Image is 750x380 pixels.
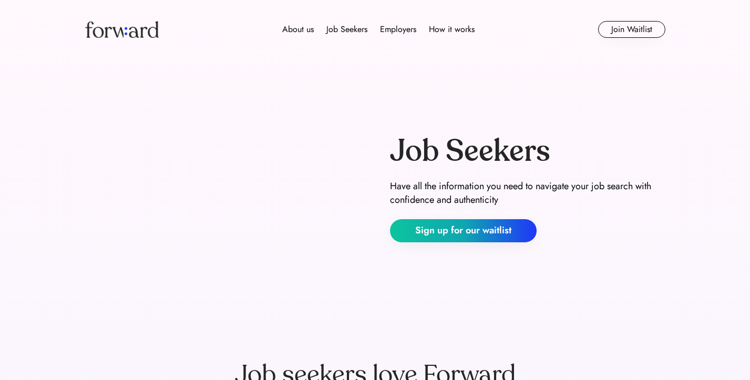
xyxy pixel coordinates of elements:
[598,21,665,38] button: Join Waitlist
[390,180,665,206] div: Have all the information you need to navigate your job search with confidence and authenticity
[282,23,314,36] div: About us
[390,219,537,242] button: Sign up for our waitlist
[380,23,416,36] div: Employers
[390,135,550,168] div: Job Seekers
[326,23,367,36] div: Job Seekers
[429,23,475,36] div: How it works
[85,21,159,38] img: Forward logo
[85,80,361,297] img: yH5BAEAAAAALAAAAAABAAEAAAIBRAA7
